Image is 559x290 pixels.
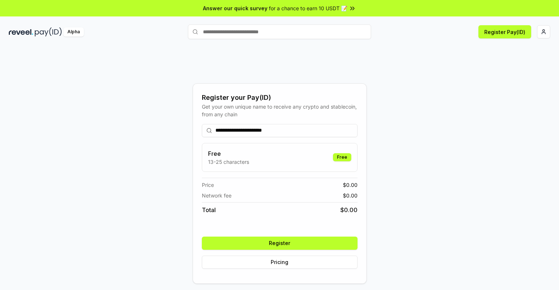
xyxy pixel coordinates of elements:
[202,103,358,118] div: Get your own unique name to receive any crypto and stablecoin, from any chain
[202,237,358,250] button: Register
[343,181,358,189] span: $ 0.00
[208,158,249,166] p: 13-25 characters
[202,256,358,269] button: Pricing
[343,192,358,199] span: $ 0.00
[35,27,62,37] img: pay_id
[202,93,358,103] div: Register your Pay(ID)
[9,27,33,37] img: reveel_dark
[203,4,267,12] span: Answer our quick survey
[202,192,232,199] span: Network fee
[202,181,214,189] span: Price
[333,153,351,161] div: Free
[340,206,358,214] span: $ 0.00
[478,25,531,38] button: Register Pay(ID)
[63,27,84,37] div: Alpha
[202,206,216,214] span: Total
[269,4,347,12] span: for a chance to earn 10 USDT 📝
[208,149,249,158] h3: Free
